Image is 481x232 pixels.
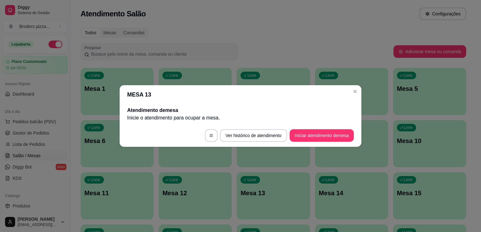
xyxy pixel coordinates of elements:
header: MESA 13 [120,85,361,104]
button: Ver histórico de atendimento [220,129,287,142]
h2: Atendimento de mesa [127,107,354,114]
button: Close [350,86,360,97]
button: Iniciar atendimento demesa [290,129,354,142]
p: Inicie o atendimento para ocupar a mesa . [127,114,354,122]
